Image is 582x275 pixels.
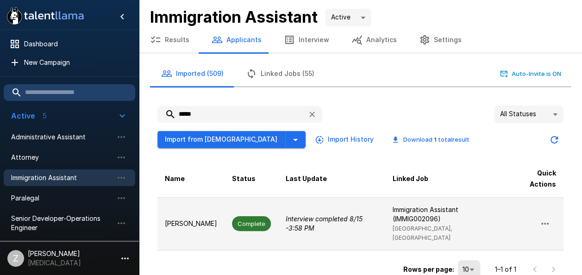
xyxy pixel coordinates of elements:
[165,219,217,228] p: [PERSON_NAME]
[498,67,563,81] button: Auto-Invite is ON
[325,9,371,26] div: Active
[313,131,377,148] button: Import History
[273,27,340,53] button: Interview
[157,131,285,148] button: Import from [DEMOGRAPHIC_DATA]
[278,160,385,198] th: Last Update
[393,225,452,242] span: [GEOGRAPHIC_DATA], [GEOGRAPHIC_DATA]
[235,61,325,87] button: Linked Jobs (55)
[545,131,563,149] button: Updated Today - 6:20 PM
[200,27,273,53] button: Applicants
[340,27,408,53] button: Analytics
[385,132,477,147] button: Download 1 totalresult
[408,27,473,53] button: Settings
[495,265,516,274] p: 1–1 of 1
[494,106,563,123] div: All Statuses
[385,160,507,198] th: Linked Job
[434,136,437,143] b: 1
[225,160,278,198] th: Status
[150,61,235,87] button: Imported (509)
[286,215,363,232] i: Interview completed 8/15 - 3:58 PM
[506,160,563,198] th: Quick Actions
[403,265,454,274] p: Rows per page:
[139,27,200,53] button: Results
[157,160,225,198] th: Name
[393,205,499,224] p: Immigration Assistant (IMMIG002096)
[232,219,271,228] span: Complete
[150,7,318,26] b: Immigration Assistant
